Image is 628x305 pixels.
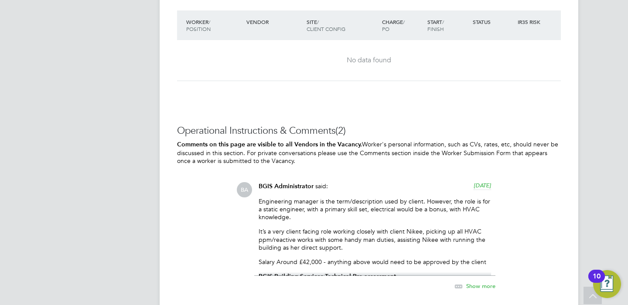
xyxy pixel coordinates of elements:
span: [DATE] [474,182,491,189]
p: Salary Around £42,000 - anything above would need to be approved by the client [259,258,491,266]
span: BGIS Administrator [259,183,314,190]
div: 10 [593,276,601,288]
span: / Position [186,18,211,32]
span: / PO [382,18,405,32]
p: Worker's personal information, such as CVs, rates, etc, should never be discussed in this section... [177,140,561,165]
span: BA [237,182,252,197]
div: Start [425,14,471,37]
button: Open Resource Center, 10 new notifications [593,270,621,298]
div: Worker [184,14,244,37]
span: / Finish [427,18,444,32]
p: Engineering manager is the term/description used by client. However, the role is for a static eng... [259,197,491,221]
div: Vendor [244,14,304,30]
span: / Client Config [307,18,345,32]
p: It’s a very client facing role working closely with client Nikee, picking up all HVAC ppm/reactiv... [259,227,491,251]
span: said: [315,182,328,190]
div: Status [471,14,516,30]
div: Charge [380,14,425,37]
h3: Operational Instructions & Comments [177,125,561,137]
div: No data found [186,56,552,65]
div: Site [304,14,380,37]
strong: BGIS Building Services Technical Pre-assessment. [259,273,398,280]
b: Comments on this page are visible to all Vendors in the Vacancy. [177,141,362,148]
div: IR35 Risk [515,14,546,30]
span: Show more [466,282,495,290]
span: (2) [335,125,346,136]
